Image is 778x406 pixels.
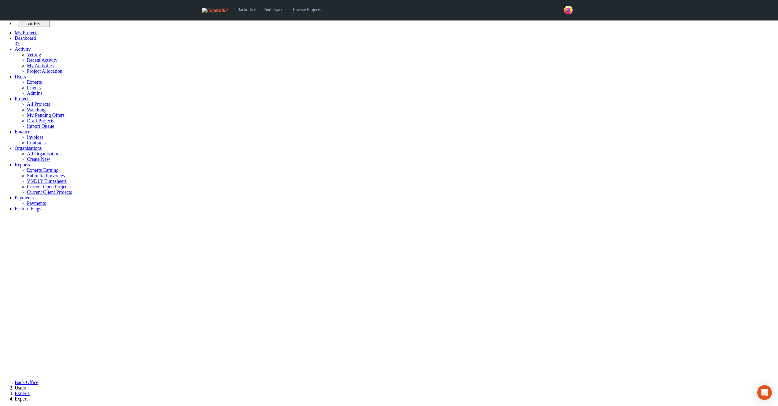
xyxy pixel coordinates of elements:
a: Organisations [15,146,42,151]
a: Experts [27,79,42,85]
li: Users [15,385,776,391]
a: Experts [15,391,30,396]
a: Dashboard 37 [15,35,776,46]
div: Open Intercom Messenger [757,385,772,400]
a: Import Queue [27,124,54,129]
a: Create New [27,157,50,162]
img: Expert360 [202,8,228,13]
a: Contracts [27,140,46,145]
a: Current Client Projects [27,190,72,195]
a: Payments [27,201,46,206]
a: My Activities [27,63,54,68]
a: All Projects [27,102,50,107]
a: Feature Flags [15,206,41,211]
span: 37 [15,41,20,46]
a: Back Office [15,380,38,385]
a: Payments [15,195,34,200]
a: Activity [15,46,31,52]
a: Experts Earning [27,168,59,173]
a: Submitted Invoices [27,173,65,178]
a: My Projects [15,30,39,35]
a: Reports [15,162,30,167]
a: Watching [27,107,46,112]
div: + [20,21,47,26]
a: Current Open Projects [27,184,71,189]
kbd: cmd [28,21,35,26]
a: Draft Projects [27,118,54,123]
a: Clients [27,85,41,90]
img: 43c7540e-2bad-45db-b78b-6a21b27032e5-normal.png [564,6,573,14]
a: Vetting [27,52,41,57]
a: All Organisations [27,151,61,156]
a: Users [15,74,26,79]
kbd: K [37,21,40,26]
button: Quick search... cmd+K [18,16,50,27]
li: Expert [15,396,776,402]
a: Projects [15,96,31,101]
a: My Pending Offers [27,113,65,118]
a: Finance [15,129,30,134]
a: Admins [27,90,42,96]
a: Recent Activity [27,57,57,63]
a: Project Allocation [27,68,62,74]
a: Invoices [27,135,43,140]
a: VNDLY Timesheets [27,179,67,184]
span: Dashboard [15,35,36,41]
